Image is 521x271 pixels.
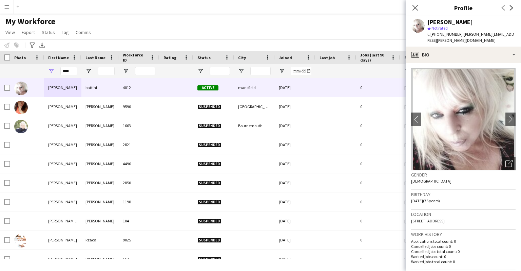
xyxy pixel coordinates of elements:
span: Active [197,85,218,90]
div: 0 [356,154,400,173]
div: [PERSON_NAME] [44,97,81,116]
span: Workforce ID [123,52,147,63]
div: Open photos pop-in [502,157,516,170]
span: Status [42,29,55,35]
div: mansfield [234,78,275,97]
app-action-btn: Export XLSX [38,41,46,49]
button: Open Filter Menu [123,68,129,74]
span: Tag [62,29,69,35]
div: [PERSON_NAME] [44,173,81,192]
span: Not rated [431,26,448,31]
span: Email [404,55,415,60]
a: View [3,28,18,37]
h3: Profile [406,3,521,12]
span: Suspended [197,257,221,262]
span: City [238,55,246,60]
button: Open Filter Menu [48,68,54,74]
button: Open Filter Menu [238,68,244,74]
div: [PERSON_NAME] [44,78,81,97]
span: | [PERSON_NAME][EMAIL_ADDRESS][PERSON_NAME][DOMAIN_NAME] [427,32,514,43]
div: [PERSON_NAME] [81,154,119,173]
div: Bio [406,47,521,63]
div: [DATE] [275,116,315,135]
span: Status [197,55,211,60]
div: [DATE] [275,250,315,268]
div: 0 [356,250,400,268]
p: Worked jobs count: 0 [411,254,516,259]
span: Suspended [197,181,221,186]
span: Suspended [197,219,221,224]
div: [PERSON_NAME] [81,211,119,230]
span: [DATE] (75 years) [411,198,440,203]
div: [PERSON_NAME] [427,19,473,25]
h3: Gender [411,172,516,178]
a: Tag [59,28,72,37]
div: Bournemouth [234,116,275,135]
button: Open Filter Menu [404,68,410,74]
button: Open Filter Menu [85,68,92,74]
div: 1198 [119,192,159,211]
div: 0 [356,211,400,230]
div: [PERSON_NAME] [81,116,119,135]
div: [PERSON_NAME] [81,97,119,116]
img: Crew avatar or photo [411,68,516,170]
h3: Location [411,211,516,217]
span: Photo [14,55,26,60]
div: [PERSON_NAME] [44,192,81,211]
span: Suspended [197,162,221,167]
button: Open Filter Menu [279,68,285,74]
span: Comms [76,29,91,35]
p: Cancelled jobs count: 0 [411,244,516,249]
h3: Work history [411,231,516,237]
div: [DATE] [275,211,315,230]
span: [STREET_ADDRESS] [411,218,445,223]
div: 9025 [119,231,159,249]
div: 2821 [119,135,159,154]
div: [PERSON_NAME] [44,135,81,154]
div: [PERSON_NAME] [81,173,119,192]
span: Rating [163,55,176,60]
div: 0 [356,97,400,116]
div: [PERSON_NAME] [44,231,81,249]
div: 4012 [119,78,159,97]
img: anna battini [14,82,28,95]
span: Suspended [197,104,221,109]
div: Rzaca [81,231,119,249]
div: [DATE] [275,173,315,192]
span: Export [22,29,35,35]
span: Last Name [85,55,105,60]
div: [PERSON_NAME] [44,116,81,135]
a: Status [39,28,58,37]
div: 2850 [119,173,159,192]
div: [PERSON_NAME] [81,192,119,211]
div: [DATE] [275,192,315,211]
div: [PERSON_NAME] [81,135,119,154]
span: Suspended [197,200,221,205]
div: [PERSON_NAME] [44,154,81,173]
div: [DATE] [275,97,315,116]
span: My Workforce [5,16,55,27]
p: Applications total count: 0 [411,239,516,244]
div: 0 [356,135,400,154]
input: City Filter Input [250,67,271,75]
input: Workforce ID Filter Input [135,67,155,75]
img: Anna Dackner [14,120,28,133]
div: [DATE] [275,154,315,173]
p: Worked jobs total count: 0 [411,259,516,264]
span: First Name [48,55,69,60]
div: 1663 [119,116,159,135]
span: [DEMOGRAPHIC_DATA] [411,179,451,184]
div: [PERSON_NAME] [PERSON_NAME] [44,211,81,230]
button: Open Filter Menu [197,68,204,74]
p: Cancelled jobs total count: 0 [411,249,516,254]
div: 0 [356,78,400,97]
span: Suspended [197,123,221,129]
input: Last Name Filter Input [98,67,115,75]
div: [DATE] [275,135,315,154]
app-action-btn: Advanced filters [28,41,36,49]
div: [DATE] [275,231,315,249]
div: 9590 [119,97,159,116]
img: Anna Cooper [14,101,28,114]
span: View [5,29,15,35]
span: Joined [279,55,292,60]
